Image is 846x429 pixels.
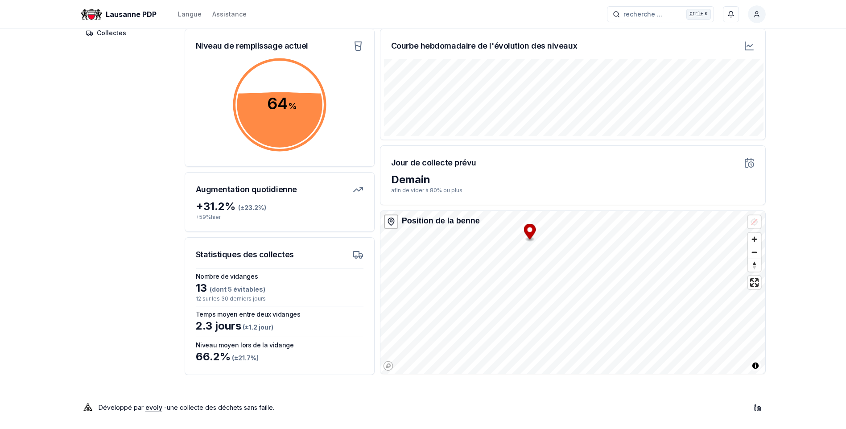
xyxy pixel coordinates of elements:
[196,319,363,333] div: 2.3 jours
[81,4,102,25] img: Lausanne PDP Logo
[196,341,363,350] h3: Niveau moyen lors de la vidange
[607,6,714,22] button: recherche ...Ctrl+K
[99,401,274,414] p: Développé par - une collecte des déchets sans faille .
[196,40,308,52] h3: Niveau de remplissage actuel
[97,29,126,37] span: Collectes
[178,10,202,19] div: Langue
[81,9,160,20] a: Lausanne PDP
[196,199,363,214] div: + 31.2 %
[196,214,363,221] p: + 59 % hier
[196,183,297,196] h3: Augmentation quotidienne
[196,281,363,295] div: 13
[238,204,266,211] span: (± 23.2 %)
[748,233,761,246] button: Zoom in
[391,187,755,194] p: afin de vider à 80% ou plus
[196,272,363,281] h3: Nombre de vidanges
[81,25,157,41] a: Collectes
[391,40,577,52] h3: Courbe hebdomadaire de l'évolution des niveaux
[231,354,259,362] span: (± 21.7 %)
[178,9,202,20] button: Langue
[106,9,157,20] span: Lausanne PDP
[241,323,273,331] span: (± 1.2 jour )
[81,400,95,415] img: Evoly Logo
[402,214,480,227] div: Position de la benne
[524,224,536,242] div: Map marker
[196,310,363,319] h3: Temps moyen entre deux vidanges
[623,10,662,19] span: recherche ...
[196,295,363,302] p: 12 sur les 30 derniers jours
[380,211,768,374] canvas: Map
[383,361,393,371] a: Mapbox logo
[207,285,265,293] span: (dont 5 évitables)
[748,276,761,289] button: Enter fullscreen
[196,248,294,261] h3: Statistiques des collectes
[391,173,755,187] div: Demain
[748,215,761,228] button: Location not available
[748,259,761,272] button: Reset bearing to north
[145,404,162,411] a: evoly
[196,350,363,364] div: 66.2 %
[748,246,761,259] button: Zoom out
[212,9,247,20] a: Assistance
[750,360,761,371] button: Toggle attribution
[391,157,476,169] h3: Jour de collecte prévu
